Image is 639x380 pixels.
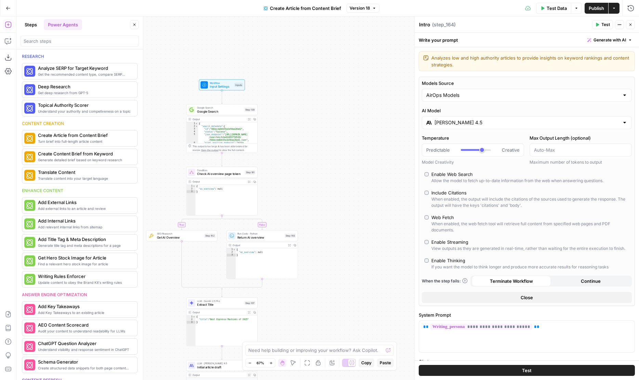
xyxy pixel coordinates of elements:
span: Continue [581,278,601,284]
input: Include CitationsWhen enabled, the output will include the citations of the sources used to gener... [425,191,429,195]
span: Topical Authority Scorer [38,102,132,109]
div: LLM · Gemini 2.5 ProExtract TitleStep 107Output{ "title":"Best Espresso Machines of 2025"} [186,297,258,346]
span: Add Key Takeaways [38,303,132,310]
div: Step 161 [245,170,256,174]
div: Allow the model to fetch up-to-date information from the web when answering questions. [431,178,603,184]
span: ( step_164 ) [432,21,456,28]
span: Add relevant internal links from sitemap [38,224,132,230]
span: Input Settings [210,84,233,89]
div: Step 163 [285,234,296,238]
button: Generate with AI [585,36,635,45]
span: Understand visibility and response sentiment in ChatGPT [38,347,132,352]
span: Analyze SERP for Target Keyword [38,65,132,72]
span: Audit your content to understand readability for LLMs [38,328,132,334]
button: Power Agents [44,19,82,30]
span: 67% [257,360,264,366]
div: 3 [186,190,195,193]
span: SEO Research [157,232,203,236]
input: Select a model [434,119,619,126]
div: When enabled, the output will include the citations of the sources used to generate the response.... [431,196,629,208]
input: Enable Web SearchAllow the model to fetch up-to-date information from the web when answering ques... [425,172,429,176]
span: Get deep research from GPT-5 [38,90,132,96]
label: Models Source [422,80,632,87]
input: Web FetchWhen enabled, the web fetch tool will retrieve full content from specified web pages and... [425,215,429,219]
g: Edge from step_139 to step_161 [221,153,223,166]
span: Test Data [547,5,567,12]
span: LLM · Gemini 2.5 Pro [197,299,243,303]
button: Continue [551,276,630,287]
button: Version 18 [347,4,379,13]
div: 1 [186,315,195,318]
div: Google SearchGoogle SearchStep 139Output{ "search_metadata":{ "id":"68dacda0eb55a3a58aa28ad2", "s... [186,104,258,153]
div: Enable Web Search [431,171,473,178]
span: Workflow [210,81,233,85]
span: Terminate Workflow [490,278,533,284]
span: Writing Rules Enforcer [38,273,132,280]
button: Test [592,20,613,29]
div: Enable Thinking [431,257,465,264]
div: Output [233,243,285,247]
div: 2 [186,125,198,128]
div: This output is too large & has been abbreviated for review. to view the full content. [193,144,256,152]
div: Step 162 [204,234,215,238]
span: Condition [197,168,243,172]
div: 5 [186,133,198,141]
span: When the step fails: [422,278,468,284]
span: Translate Content [38,169,132,176]
g: Edge from start to step_139 [221,90,223,104]
span: Create Article from Content Brief [38,132,132,139]
span: Toggle code folding, rows 1 through 3 [233,248,235,251]
div: 2 [186,188,195,190]
label: Max Output Length (optional) [530,135,632,141]
div: 1 [186,122,198,125]
div: Answer engine optimization [22,292,138,298]
span: Copy [361,360,371,366]
span: Paste [380,360,391,366]
input: Enable StreamingView outputs as they are generated in real-time, rather than waiting for the enti... [425,240,429,244]
span: Turn brief into full-length article content [38,139,132,144]
g: Edge from step_163 to step_161-conditional-end [222,279,262,290]
div: Run Code · PythonReturn AI overviewStep 163Output{ "ai_overview": null} [226,230,298,279]
div: WorkflowInput SettingsInputs [186,79,258,90]
label: System Prompt [419,312,635,318]
span: Add Key Takeaways to an existing article [38,310,132,315]
div: 6 [186,141,198,155]
button: Close [422,292,632,303]
span: Add Internal Links [38,217,132,224]
div: Enable Streaming [431,239,468,245]
button: Publish [585,3,608,14]
label: Temperature [422,135,524,141]
textarea: Analyzes low and high authority articles to provide insights on keyword rankings and content stra... [431,54,630,68]
span: Return AI overview [237,235,283,240]
span: Toggle code folding, rows 1 through 688 [195,122,198,125]
span: Creative [502,147,520,153]
div: When enabled, the web fetch tool will retrieve full content from specified web pages and PDF docu... [431,221,629,233]
button: Steps [21,19,41,30]
span: Initial article draft [197,365,243,369]
span: Generate with AI [594,37,626,43]
span: LLM · [PERSON_NAME] 4.5 [197,362,243,365]
div: Include Citations [431,189,467,196]
span: Create Content Brief from Keyword [38,150,132,157]
span: Extract Title [197,302,243,307]
span: Close [521,294,533,301]
span: Generate title tag and meta descriptions for a page [38,243,132,248]
div: 2 [227,251,236,254]
span: Translate content into your target language [38,176,132,181]
span: Copy the output [201,149,219,151]
div: ConditionCheck AI overview page tokenStep 161Output{ "ai_overview": null} [186,167,258,215]
span: Toggle code folding, rows 1 through 3 [193,185,195,188]
button: Copy [358,358,374,367]
span: Toggle code folding, rows 1 through 3 [193,315,195,318]
div: Output [193,117,245,121]
div: SEO ResearchGet AI OverviewStep 162 [146,230,217,241]
span: Check AI overview page token [197,172,243,176]
button: Test Data [536,3,571,14]
input: Auto-Max [534,147,627,153]
div: Output [193,311,245,314]
div: 4 [186,130,198,133]
span: Predictable [426,147,450,153]
span: Create structured data snippets for both page content and images [38,365,132,371]
span: Get the recommended content type, compare SERP headers, and analyze SERP patterns [38,72,132,77]
img: 73nre3h8eff8duqnn8tc5kmlnmbe [149,233,154,238]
